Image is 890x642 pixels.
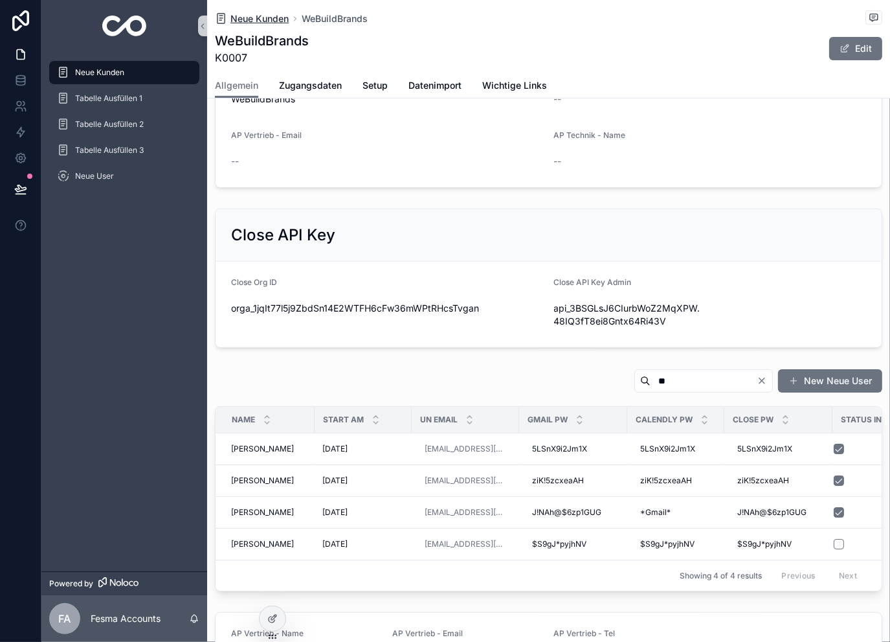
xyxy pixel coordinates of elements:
[425,444,506,454] a: [EMAIL_ADDRESS][DOMAIN_NAME]
[737,539,792,549] span: $S9gJ*pyjhNV
[231,277,277,287] span: Close Org ID
[49,87,199,110] a: Tabelle Ausfüllen 1
[640,539,695,549] span: $S9gJ*pyjhNV
[49,61,199,84] a: Neue Kunden
[737,444,792,454] span: 5LSnX9i2Jm1X
[527,439,619,459] a: 5LSnX9i2Jm1X
[231,225,335,246] h2: Close API Key
[408,79,462,92] span: Datenimport
[322,539,348,549] span: [DATE]
[532,476,584,486] span: ziK!5zcxeaAH
[231,539,294,549] span: [PERSON_NAME]
[362,79,388,92] span: Setup
[732,534,825,555] a: $S9gJ*pyjhNV
[482,74,547,100] a: Wichtige Links
[59,611,71,626] span: FA
[75,145,144,155] span: Tabelle Ausfüllen 3
[322,507,348,518] span: [DATE]
[527,470,619,491] a: ziK!5zcxeaAH
[231,155,239,168] span: --
[75,119,144,130] span: Tabelle Ausfüllen 2
[425,539,506,549] a: [EMAIL_ADDRESS][DOMAIN_NAME]
[215,74,258,98] a: Allgemein
[231,628,304,638] span: AP Vertrieb - Name
[737,507,807,518] span: J!NAh@$6zp1GUG
[231,507,294,518] span: [PERSON_NAME]
[778,369,882,393] button: New Neue User
[636,415,693,425] span: Calendly Pw
[419,470,511,491] a: [EMAIL_ADDRESS][DOMAIN_NAME]
[528,415,568,425] span: Gmail Pw
[231,476,294,486] span: [PERSON_NAME]
[635,534,717,555] a: $S9gJ*pyjhNV
[532,539,586,549] span: $S9gJ*pyjhNV
[680,571,762,581] span: Showing 4 of 4 results
[732,470,825,491] a: ziK!5zcxeaAH
[231,507,307,518] a: [PERSON_NAME]
[231,93,544,106] span: WeBuildBrands
[554,130,626,140] span: AP Technik - Name
[527,502,619,523] a: J!NAh@$6zp1GUG
[482,79,547,92] span: Wichtige Links
[554,93,562,106] span: --
[322,444,348,454] span: [DATE]
[302,12,368,25] a: WeBuildBrands
[322,444,404,454] a: [DATE]
[554,628,616,638] span: AP Vertrieb - Tel
[231,302,544,315] span: orga_1jqIt77l5j9ZbdSn14E2WTFH6cFw36mWPtRHcsTvgan
[732,439,825,459] a: 5LSnX9i2Jm1X
[554,277,632,287] span: Close API Key Admin
[635,439,717,459] a: 5LSnX9i2Jm1X
[75,93,142,104] span: Tabelle Ausfüllen 1
[231,444,307,454] a: [PERSON_NAME]
[230,12,289,25] span: Neue Kunden
[554,155,562,168] span: --
[408,74,462,100] a: Datenimport
[231,476,307,486] a: [PERSON_NAME]
[231,130,302,140] span: AP Vertrieb - Email
[757,376,772,386] button: Clear
[362,74,388,100] a: Setup
[49,113,199,136] a: Tabelle Ausfüllen 2
[640,444,695,454] span: 5LSnX9i2Jm1X
[640,476,692,486] span: ziK!5zcxeaAH
[231,539,307,549] a: [PERSON_NAME]
[392,628,463,638] span: AP Vertrieb - Email
[232,415,255,425] span: Name
[49,579,93,589] span: Powered by
[49,165,199,188] a: Neue User
[532,444,587,454] span: 5LSnX9i2Jm1X
[41,52,207,205] div: scrollable content
[420,415,458,425] span: UN Email
[75,67,124,78] span: Neue Kunden
[733,415,773,425] span: Close Pw
[41,571,207,595] a: Powered by
[425,476,506,486] a: [EMAIL_ADDRESS][DOMAIN_NAME]
[419,502,511,523] a: [EMAIL_ADDRESS][DOMAIN_NAME]
[322,539,404,549] a: [DATE]
[554,302,705,328] span: api_3BSGLsJ6CIurbWoZ2MqXPW.48IQ3fT8ei8Gntx64Ri43V
[527,534,619,555] a: $S9gJ*pyjhNV
[215,79,258,92] span: Allgemein
[215,50,309,65] span: K0007
[322,507,404,518] a: [DATE]
[635,470,717,491] a: ziK!5zcxeaAH
[425,507,506,518] a: [EMAIL_ADDRESS][DOMAIN_NAME]
[279,79,342,92] span: Zugangsdaten
[49,139,199,162] a: Tabelle Ausfüllen 3
[215,32,309,50] h1: WeBuildBrands
[102,16,147,36] img: App logo
[322,476,404,486] a: [DATE]
[732,502,825,523] a: J!NAh@$6zp1GUG
[829,37,882,60] button: Edit
[215,12,289,25] a: Neue Kunden
[419,439,511,459] a: [EMAIL_ADDRESS][DOMAIN_NAME]
[532,507,601,518] span: J!NAh@$6zp1GUG
[231,444,294,454] span: [PERSON_NAME]
[75,171,114,181] span: Neue User
[322,476,348,486] span: [DATE]
[419,534,511,555] a: [EMAIL_ADDRESS][DOMAIN_NAME]
[91,612,161,625] p: Fesma Accounts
